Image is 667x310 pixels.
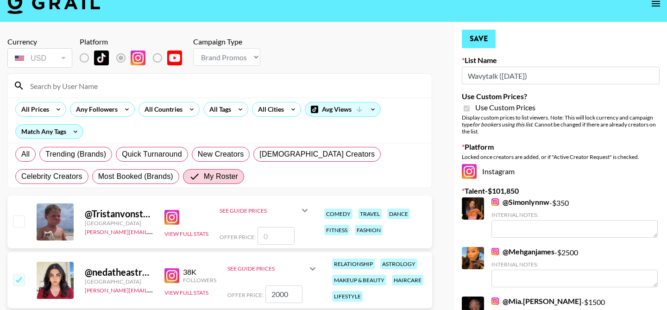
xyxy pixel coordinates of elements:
div: All Tags [204,102,233,116]
span: Offer Price: [227,291,264,298]
div: USD [9,50,70,66]
div: haircare [392,275,423,285]
div: travel [358,209,382,219]
label: List Name [462,56,660,65]
img: Instagram [164,268,179,283]
a: @Mia.[PERSON_NAME] [491,297,581,306]
input: 0 [258,227,295,245]
img: TikTok [94,51,109,65]
div: See Guide Prices [220,207,299,214]
label: Talent - $ 101,850 [462,186,660,196]
span: My Roster [204,171,238,182]
div: All Prices [16,102,51,116]
div: comedy [324,209,352,219]
div: Campaign Type [193,37,260,46]
span: [DEMOGRAPHIC_DATA] Creators [259,149,375,160]
div: See Guide Prices [227,265,307,272]
em: for bookers using this list [472,121,532,128]
button: View Full Stats [164,289,208,296]
div: See Guide Prices [227,258,318,280]
img: Instagram [164,210,179,225]
div: Match Any Tags [16,125,83,139]
div: Instagram [462,164,660,179]
button: Save [462,30,496,48]
div: Locked once creators are added, or if "Active Creator Request" is checked. [462,153,660,160]
span: Use Custom Prices [475,103,535,112]
span: Quick Turnaround [122,149,182,160]
div: - $ 350 [491,197,658,238]
label: Platform [462,142,660,152]
div: Avg Views [305,102,380,116]
span: New Creators [198,149,244,160]
div: fashion [355,225,383,235]
div: Currency is locked to USD [7,46,72,70]
img: Instagram [462,164,477,179]
div: @ nedatheastrologer [85,266,153,278]
span: Offer Price: [220,234,256,240]
div: - $ 2500 [491,247,658,287]
div: All Cities [252,102,286,116]
img: Instagram [491,297,499,305]
div: fitness [324,225,349,235]
div: astrology [380,259,417,269]
img: Instagram [491,248,499,255]
div: Internal Notes: [491,211,658,218]
div: [GEOGRAPHIC_DATA] [85,278,153,285]
span: Trending (Brands) [45,149,106,160]
div: relationship [332,259,375,269]
a: @Mehganjames [491,247,554,256]
div: dance [387,209,410,219]
button: View Full Stats [164,230,208,237]
span: All [21,149,30,160]
span: Celebrity Creators [21,171,82,182]
div: See Guide Prices [220,199,310,221]
div: 38K [183,267,216,277]
a: [PERSON_NAME][EMAIL_ADDRESS][PERSON_NAME][DOMAIN_NAME] [85,227,266,235]
div: Any Followers [70,102,120,116]
div: [GEOGRAPHIC_DATA] [85,220,153,227]
div: Followers [183,277,216,284]
img: Instagram [131,51,145,65]
div: Internal Notes: [491,261,658,268]
div: Display custom prices to list viewers. Note: This will lock currency and campaign type . Cannot b... [462,114,660,135]
div: Platform [80,37,189,46]
div: makeup & beauty [332,275,386,285]
a: @Simonlynnw [491,197,549,207]
div: Currency [7,37,72,46]
label: Use Custom Prices? [462,92,660,101]
div: List locked to Instagram. [80,48,189,68]
img: YouTube [167,51,182,65]
input: 2,000 [265,285,302,303]
div: lifestyle [332,291,363,302]
div: @ Tristanvonstaden [85,208,153,220]
div: All Countries [139,102,184,116]
img: Instagram [491,198,499,206]
a: [PERSON_NAME][EMAIL_ADDRESS][PERSON_NAME][DOMAIN_NAME] [85,285,266,294]
span: Most Booked (Brands) [98,171,173,182]
input: Search by User Name [25,78,426,93]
